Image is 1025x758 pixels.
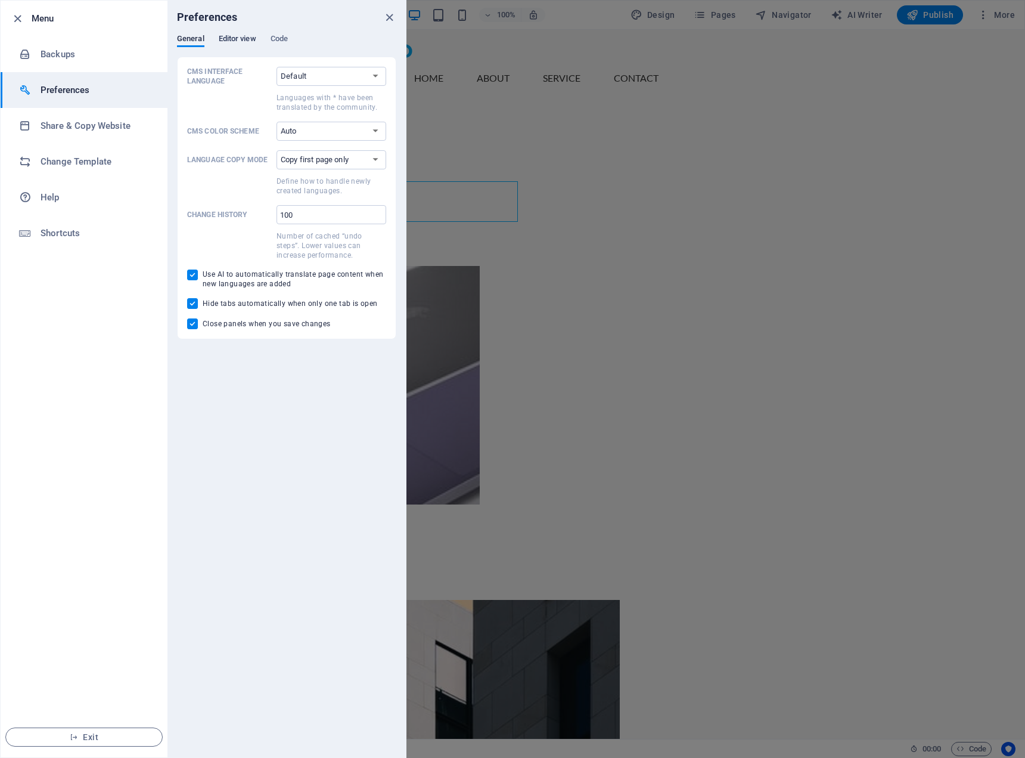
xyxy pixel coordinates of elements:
button: close [382,10,396,24]
p: Define how to handle newly created languages. [277,177,386,196]
span: Exit [15,732,153,742]
span: Close panels when you save changes [203,319,331,329]
p: Language Copy Mode [187,155,272,165]
h6: Share & Copy Website [41,119,151,133]
span: Use AI to automatically translate page content when new languages are added [203,270,386,289]
span: Hide tabs automatically when only one tab is open [203,299,378,308]
select: CMS Interface LanguageLanguages with * have been translated by the community. [277,67,386,86]
select: CMS Color Scheme [277,122,386,141]
h6: Menu [32,11,158,26]
input: Change historyNumber of cached “undo steps”. Lower values can increase performance. [277,205,386,224]
a: Help [1,180,167,215]
h6: Change Template [41,154,151,169]
p: Number of cached “undo steps”. Lower values can increase performance. [277,231,386,260]
h6: Shortcuts [41,226,151,240]
h6: Backups [41,47,151,61]
button: Exit [5,728,163,747]
span: Editor view [219,32,256,48]
h6: Preferences [177,10,238,24]
h6: Preferences [41,83,151,97]
p: CMS Color Scheme [187,126,272,136]
p: CMS Interface Language [187,67,272,86]
p: Languages with * have been translated by the community. [277,93,386,112]
p: Change history [187,210,272,219]
h6: Help [41,190,151,205]
div: Preferences [177,34,396,57]
span: Code [271,32,288,48]
select: Language Copy ModeDefine how to handle newly created languages. [277,150,386,169]
span: General [177,32,204,48]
